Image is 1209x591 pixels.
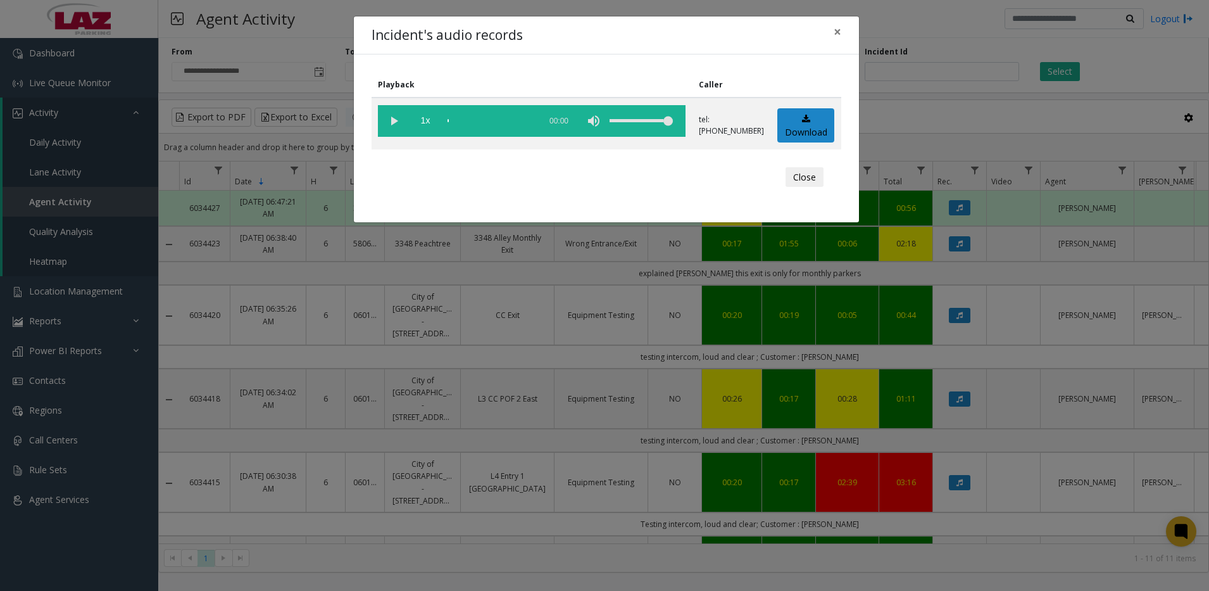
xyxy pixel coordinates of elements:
[825,16,850,48] button: Close
[372,72,692,98] th: Playback
[372,25,523,46] h4: Incident's audio records
[448,105,534,137] div: scrub bar
[610,105,673,137] div: volume level
[834,23,841,41] span: ×
[692,72,771,98] th: Caller
[786,167,824,187] button: Close
[410,105,441,137] span: playback speed button
[699,114,764,137] p: tel:[PHONE_NUMBER]
[777,108,834,143] a: Download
